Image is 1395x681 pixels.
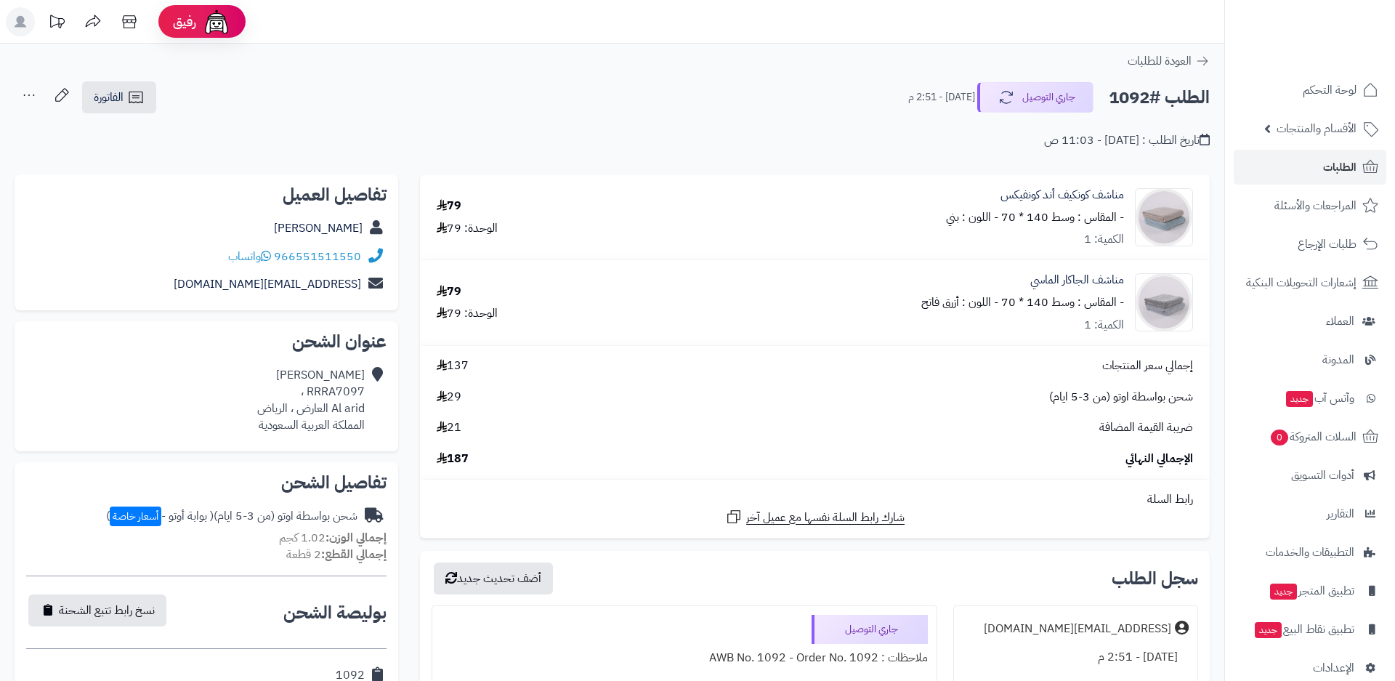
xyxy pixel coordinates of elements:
img: ai-face.png [202,7,231,36]
strong: إجمالي القطع: [321,546,387,563]
small: - المقاس : وسط 140 * 70 [1001,294,1124,311]
span: وآتس آب [1285,388,1354,408]
a: مناشف الجاكار الماسي [1030,272,1124,289]
span: الإجمالي النهائي [1125,451,1193,467]
span: العملاء [1326,311,1354,331]
a: تطبيق المتجرجديد [1234,573,1386,608]
span: شارك رابط السلة نفسها مع عميل آخر [746,509,905,526]
img: 1754839838-%D9%83%D9%88%D9%86%D9%83%D9%8A%D9%81%20%D8%A3%D9%86%D8%AF%20%D9%83%D9%88%D9%86%D9%81%D... [1136,188,1192,246]
div: الكمية: 1 [1084,317,1124,334]
span: تطبيق نقاط البيع [1253,619,1354,640]
strong: إجمالي الوزن: [325,529,387,547]
div: [PERSON_NAME] RRRA7097 ، Al arid العارض ، الرياض المملكة العربية السعودية [257,367,365,433]
h2: عنوان الشحن [26,333,387,350]
h2: تفاصيل العميل [26,186,387,204]
h2: بوليصة الشحن [283,604,387,621]
div: تاريخ الطلب : [DATE] - 11:03 ص [1044,132,1210,149]
a: مناشف كونكيف أند كونفيكس [1000,187,1124,204]
span: 21 [437,419,461,436]
a: الفاتورة [82,81,156,113]
small: 1.02 كجم [279,529,387,547]
div: الوحدة: 79 [437,305,498,322]
span: الفاتورة [94,89,124,106]
div: رابط السلة [426,491,1204,508]
span: إجمالي سعر المنتجات [1102,358,1193,374]
span: الإعدادات [1313,658,1354,678]
span: 0 [1271,430,1288,446]
a: العملاء [1234,304,1386,339]
span: شحن بواسطة اوتو (من 3-5 ايام) [1049,389,1193,406]
span: 29 [437,389,461,406]
span: رفيق [173,13,196,31]
span: السلات المتروكة [1269,427,1356,447]
span: التطبيقات والخدمات [1266,542,1354,563]
button: نسخ رابط تتبع الشحنة [28,595,166,626]
a: السلات المتروكة0 [1234,419,1386,454]
a: الطلبات [1234,150,1386,185]
small: [DATE] - 2:51 م [908,90,975,105]
a: شارك رابط السلة نفسها مع عميل آخر [725,508,905,526]
a: التطبيقات والخدمات [1234,535,1386,570]
span: ( بوابة أوتو - ) [106,507,214,525]
button: جاري التوصيل [977,82,1093,113]
a: وآتس آبجديد [1234,381,1386,416]
div: [DATE] - 2:51 م [963,643,1189,672]
h3: سجل الطلب [1112,570,1198,587]
span: جديد [1270,584,1297,600]
a: لوحة التحكم [1234,73,1386,108]
div: [EMAIL_ADDRESS][DOMAIN_NAME] [984,621,1171,637]
small: - المقاس : وسط 140 * 70 [1001,209,1124,226]
h2: تفاصيل الشحن [26,474,387,491]
span: نسخ رابط تتبع الشحنة [59,602,155,619]
small: 2 قطعة [286,546,387,563]
small: - اللون : بني [946,209,998,226]
span: لوحة التحكم [1303,80,1356,100]
h2: الطلب #1092 [1109,83,1210,113]
span: أدوات التسويق [1291,465,1354,485]
a: المدونة [1234,342,1386,377]
img: 1754806726-%D8%A7%D9%84%D8%AC%D8%A7%D9%83%D8%A7%D8%B1%20%D8%A7%D9%84%D9%85%D8%A7%D8%B3%D9%8A-90x9... [1136,273,1192,331]
span: الأقسام والمنتجات [1277,118,1356,139]
span: المراجعات والأسئلة [1274,196,1356,216]
a: واتساب [228,248,271,265]
div: ملاحظات : AWB No. 1092 - Order No. 1092 [441,644,928,672]
span: إشعارات التحويلات البنكية [1246,273,1356,293]
a: [EMAIL_ADDRESS][DOMAIN_NAME] [174,275,361,293]
span: 187 [437,451,469,467]
span: الطلبات [1323,157,1356,177]
a: تطبيق نقاط البيعجديد [1234,612,1386,647]
span: العودة للطلبات [1128,52,1192,70]
div: الوحدة: 79 [437,220,498,237]
a: المراجعات والأسئلة [1234,188,1386,223]
a: تحديثات المنصة [39,7,75,40]
span: تطبيق المتجر [1269,581,1354,601]
a: التقارير [1234,496,1386,531]
div: الكمية: 1 [1084,231,1124,248]
a: العودة للطلبات [1128,52,1210,70]
span: التقارير [1327,504,1354,524]
span: المدونة [1322,350,1354,370]
div: شحن بواسطة اوتو (من 3-5 ايام) [106,508,357,525]
button: أضف تحديث جديد [434,563,553,595]
a: طلبات الإرجاع [1234,227,1386,262]
a: [PERSON_NAME] [274,219,363,237]
span: أسعار خاصة [110,507,161,526]
small: - اللون : أزرق فاتح [921,294,998,311]
span: جديد [1255,622,1282,638]
a: إشعارات التحويلات البنكية [1234,265,1386,300]
span: ضريبة القيمة المضافة [1099,419,1193,436]
span: طلبات الإرجاع [1298,234,1356,254]
div: 79 [437,283,461,300]
a: أدوات التسويق [1234,458,1386,493]
span: جديد [1286,391,1313,407]
span: 137 [437,358,469,374]
div: جاري التوصيل [812,615,928,644]
div: 79 [437,198,461,214]
a: 966551511550 [274,248,361,265]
